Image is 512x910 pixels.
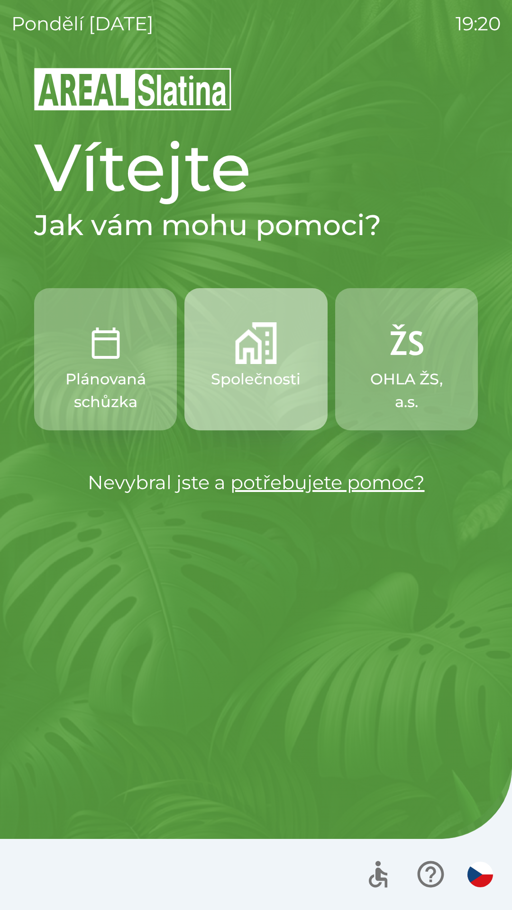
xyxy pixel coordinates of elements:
[34,127,478,208] h1: Vítejte
[85,322,127,364] img: 0ea463ad-1074-4378-bee6-aa7a2f5b9440.png
[34,468,478,497] p: Nevybral jste a
[11,9,154,38] p: pondělí [DATE]
[358,368,455,413] p: OHLA ŽS, a.s.
[456,9,501,38] p: 19:20
[211,368,301,391] p: Společnosti
[34,66,478,112] img: Logo
[467,862,493,887] img: cs flag
[34,208,478,243] h2: Jak vám mohu pomoci?
[230,471,425,494] a: potřebujete pomoc?
[385,322,427,364] img: 9f72f9f4-8902-46ff-b4e6-bc4241ee3c12.png
[235,322,277,364] img: 58b4041c-2a13-40f9-aad2-b58ace873f8c.png
[34,288,177,430] button: Plánovaná schůzka
[57,368,154,413] p: Plánovaná schůzka
[184,288,327,430] button: Společnosti
[335,288,478,430] button: OHLA ŽS, a.s.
